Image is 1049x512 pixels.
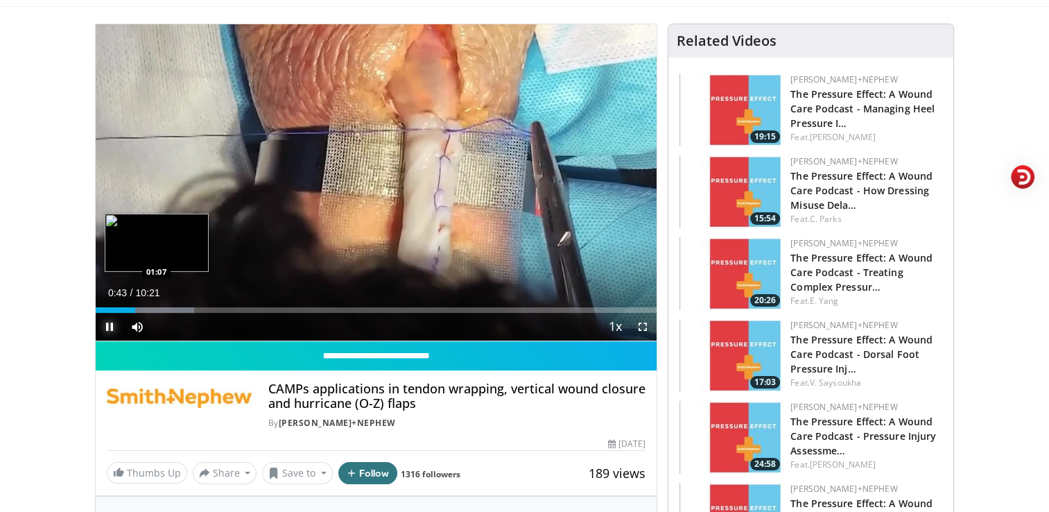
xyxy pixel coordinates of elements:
[629,313,657,341] button: Fullscreen
[790,415,936,457] a: The Pressure Effect: A Wound Care Podcast - Pressure Injury Assessme…
[679,155,783,228] img: 61e02083-5525-4adc-9284-c4ef5d0bd3c4.150x105_q85_crop-smart_upscale.jpg
[135,287,159,298] span: 10:21
[790,319,897,331] a: [PERSON_NAME]+Nephew
[750,294,780,307] span: 20:26
[96,24,657,341] video-js: Video Player
[601,313,629,341] button: Playback Rate
[790,251,933,293] a: The Pressure Effect: A Wound Care Podcast - Treating Complex Pressur…
[107,462,187,484] a: Thumbs Up
[750,130,780,143] span: 19:15
[750,458,780,470] span: 24:58
[810,213,842,225] a: C. Parks
[790,131,942,144] div: Feat.
[268,417,645,429] div: By
[107,382,252,415] img: Smith+Nephew
[262,462,333,484] button: Save to
[790,213,942,225] div: Feat.
[123,313,151,341] button: Mute
[679,237,783,310] a: 20:26
[810,377,861,389] a: V. Saysoukha
[790,74,897,85] a: [PERSON_NAME]+Nephew
[679,401,783,474] a: 24:58
[679,319,783,392] img: d68379d8-97de-484f-9076-f39c80eee8eb.150x105_q85_crop-smart_upscale.jpg
[790,459,942,471] div: Feat.
[790,377,942,389] div: Feat.
[750,212,780,225] span: 15:54
[677,33,777,49] h4: Related Videos
[679,155,783,228] a: 15:54
[750,376,780,389] span: 17:03
[279,417,396,429] a: [PERSON_NAME]+Nephew
[401,468,460,480] a: 1316 followers
[790,483,897,495] a: [PERSON_NAME]+Nephew
[790,295,942,307] div: Feat.
[790,169,933,212] a: The Pressure Effect: A Wound Care Podcast - How Dressing Misuse Dela…
[790,155,897,167] a: [PERSON_NAME]+Nephew
[96,313,123,341] button: Pause
[790,401,897,413] a: [PERSON_NAME]+Nephew
[338,462,398,484] button: Follow
[679,74,783,146] img: 60a7b2e5-50df-40c4-868a-521487974819.150x105_q85_crop-smart_upscale.jpg
[790,87,935,130] a: The Pressure Effect: A Wound Care Podcast - Managing Heel Pressure I…
[108,287,127,298] span: 0:43
[589,465,645,481] span: 189 views
[679,74,783,146] a: 19:15
[810,459,876,470] a: [PERSON_NAME]
[679,237,783,310] img: 5dccabbb-5219-43eb-ba82-333b4a767645.150x105_q85_crop-smart_upscale.jpg
[96,307,657,313] div: Progress Bar
[679,401,783,474] img: 2a658e12-bd38-46e9-9f21-8239cc81ed40.150x105_q85_crop-smart_upscale.jpg
[679,319,783,392] a: 17:03
[268,382,645,411] h4: CAMPs applications in tendon wrapping, vertical wound closure and hurricane (O-Z) flaps
[810,131,876,143] a: [PERSON_NAME]
[130,287,133,298] span: /
[608,438,645,450] div: [DATE]
[810,295,839,307] a: E. Yang
[193,462,257,484] button: Share
[790,237,897,249] a: [PERSON_NAME]+Nephew
[105,214,209,272] img: image.jpeg
[790,333,933,375] a: The Pressure Effect: A Wound Care Podcast - Dorsal Foot Pressure Inj…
